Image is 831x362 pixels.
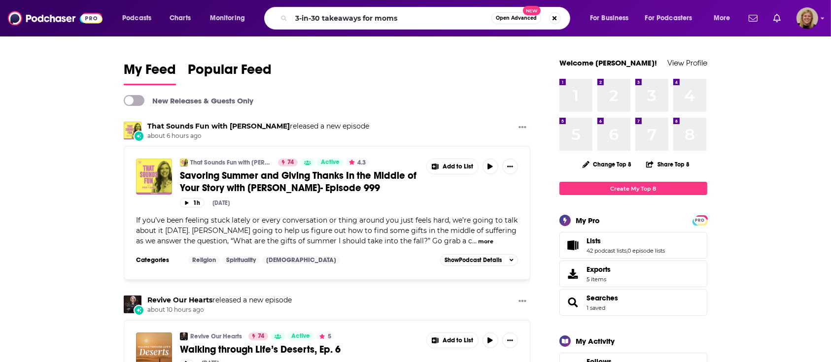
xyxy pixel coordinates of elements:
img: Podchaser - Follow, Share and Rate Podcasts [8,9,103,28]
span: Walking through Life’s Deserts, Ep. 6 [180,343,341,356]
span: Monitoring [210,11,245,25]
a: Lists [563,238,583,252]
span: Podcasts [122,11,151,25]
div: New Episode [134,305,144,316]
button: Change Top 8 [577,158,638,170]
img: User Profile [796,7,818,29]
span: 74 [287,158,294,167]
button: 4.3 [346,159,369,166]
span: Lists [559,232,707,259]
span: about 6 hours ago [147,132,369,140]
span: For Business [590,11,629,25]
a: Searches [587,294,618,302]
span: Active [291,331,310,341]
div: My Activity [576,336,615,346]
span: PRO [694,217,706,224]
span: New [523,6,541,15]
a: Walking through Life’s Deserts, Ep. 6 [180,343,419,356]
a: Active [317,159,344,166]
a: 74 [278,159,298,166]
span: ... [472,236,477,245]
a: 42 podcast lists [587,247,626,254]
div: [DATE] [212,199,230,206]
h3: released a new episode [147,122,369,131]
a: Show notifications dropdown [745,10,762,27]
button: Show More Button [515,122,530,134]
a: Searches [563,296,583,309]
a: Revive Our Hearts [190,332,242,340]
span: Exports [587,265,611,274]
div: Search podcasts, credits, & more... [274,7,580,30]
button: Show More Button [515,296,530,308]
span: Lists [587,236,601,245]
a: 1 saved [587,304,605,311]
a: Welcome [PERSON_NAME]! [559,58,657,67]
span: Charts [170,11,191,25]
span: Exports [563,267,583,281]
span: Savoring Summer and Giving Thanks In the Middle of Your Story with [PERSON_NAME]- Episode 999 [180,169,416,194]
button: open menu [583,10,641,26]
button: 5 [316,332,334,340]
span: Active [321,158,340,167]
button: Open AdvancedNew [491,12,541,24]
img: That Sounds Fun with Annie F. Downs [180,159,188,166]
button: ShowPodcast Details [440,254,518,266]
img: Revive Our Hearts [180,332,188,340]
img: Savoring Summer and Giving Thanks In the Middle of Your Story with Ann Voskamp- Episode 999 [136,159,172,195]
button: more [478,237,493,246]
a: That Sounds Fun with [PERSON_NAME] [190,159,272,166]
span: More [714,11,730,25]
img: That Sounds Fun with Annie F. Downs [124,122,141,139]
button: open menu [203,10,258,26]
span: For Podcasters [645,11,692,25]
span: Add to List [443,337,473,344]
img: Revive Our Hearts [124,296,141,313]
a: Create My Top 8 [559,182,707,195]
span: Open Advanced [496,16,537,21]
span: If you’ve been feeling stuck lately or every conversation or thing around you just feels hard, we... [136,216,518,245]
button: Show More Button [502,332,518,348]
a: Savoring Summer and Giving Thanks In the Middle of Your Story with [PERSON_NAME]- Episode 999 [180,169,419,194]
div: My Pro [576,216,600,225]
a: Exports [559,261,707,287]
a: PRO [694,216,706,224]
span: Popular Feed [188,61,272,84]
button: Share Top 8 [646,155,690,174]
button: Show profile menu [796,7,818,29]
a: New Releases & Guests Only [124,95,253,106]
button: Show More Button [502,159,518,174]
a: Revive Our Hearts [147,296,212,304]
a: View Profile [667,58,707,67]
span: My Feed [124,61,176,84]
button: open menu [115,10,164,26]
button: 1h [180,198,205,207]
a: [DEMOGRAPHIC_DATA] [262,256,340,264]
a: Religion [188,256,220,264]
span: Show Podcast Details [445,257,502,263]
h3: Categories [136,256,180,264]
a: Lists [587,236,665,245]
a: Active [287,332,314,340]
div: New Episode [134,131,144,141]
span: Logged in as avansolkema [796,7,818,29]
button: Show More Button [427,159,478,174]
a: My Feed [124,61,176,85]
a: That Sounds Fun with Annie F. Downs [147,122,290,131]
input: Search podcasts, credits, & more... [291,10,491,26]
span: 74 [258,331,264,341]
button: Show More Button [427,333,478,348]
a: Show notifications dropdown [769,10,785,27]
span: Searches [559,289,707,316]
a: Spirituality [222,256,260,264]
button: open menu [707,10,743,26]
a: 74 [248,332,268,340]
span: Add to List [443,163,473,170]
